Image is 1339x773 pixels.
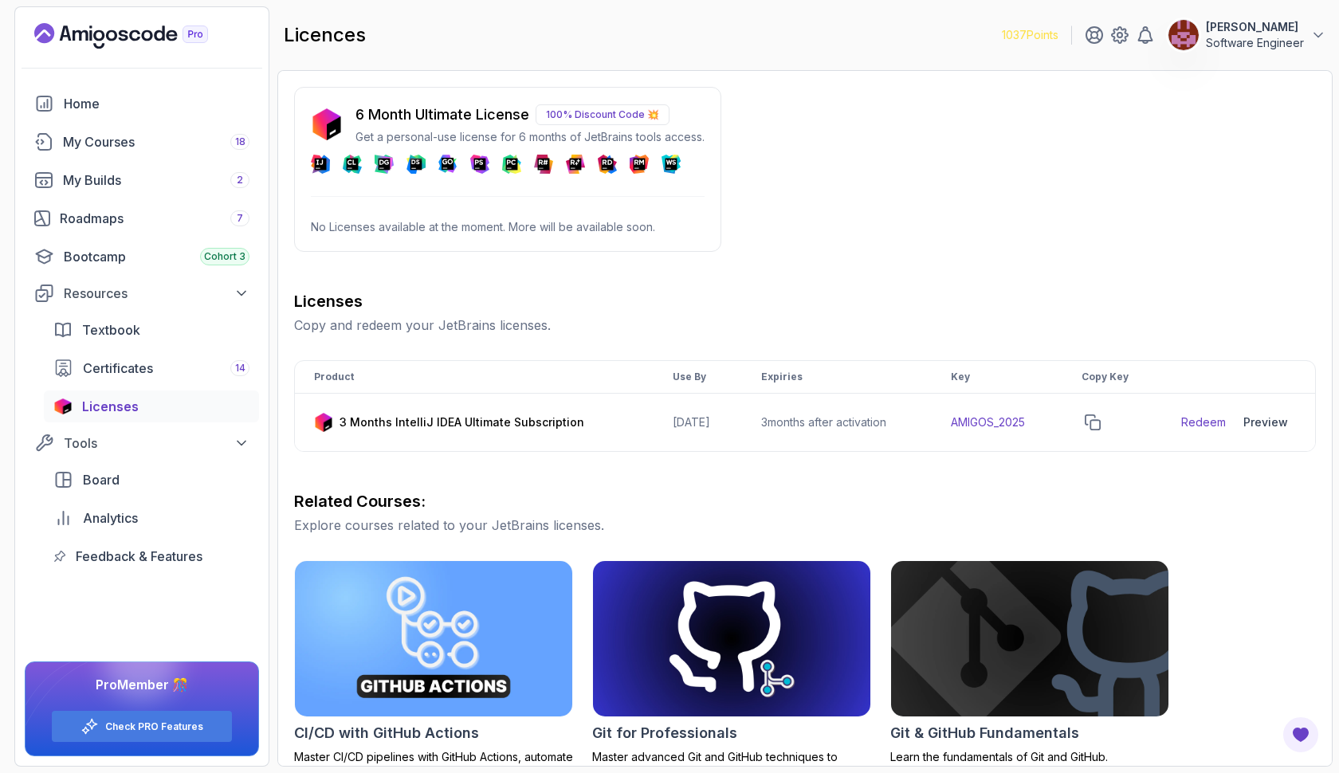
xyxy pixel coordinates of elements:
span: Feedback & Features [76,547,202,566]
a: Git & GitHub Fundamentals cardGit & GitHub FundamentalsLearn the fundamentals of Git and GitHub. [890,560,1169,765]
div: Preview [1243,414,1288,430]
span: 7 [237,212,243,225]
button: Preview [1235,406,1296,438]
a: feedback [44,540,259,572]
a: board [44,464,259,496]
button: Check PRO Features [51,710,233,743]
a: courses [25,126,259,158]
a: builds [25,164,259,196]
th: Expiries [742,361,933,394]
th: Copy Key [1062,361,1162,394]
button: user profile image[PERSON_NAME]Software Engineer [1168,19,1326,51]
img: CI/CD with GitHub Actions card [295,561,572,716]
img: Git & GitHub Fundamentals card [891,561,1168,716]
p: No Licenses available at the moment. More will be available soon. [311,219,705,235]
img: Git for Professionals card [593,561,870,716]
a: licenses [44,390,259,422]
th: Use By [654,361,742,394]
div: Resources [64,284,249,303]
div: Bootcamp [64,247,249,266]
span: Textbook [82,320,140,339]
span: Cohort 3 [204,250,245,263]
a: home [25,88,259,120]
p: 6 Month Ultimate License [355,104,529,126]
td: AMIGOS_2025 [932,394,1062,452]
h3: Related Courses: [294,490,1316,512]
td: 3 months after activation [742,394,933,452]
a: textbook [44,314,259,346]
p: Learn the fundamentals of Git and GitHub. [890,749,1169,765]
span: Licenses [82,397,139,416]
span: Certificates [83,359,153,378]
span: 2 [237,174,243,186]
h3: Licenses [294,290,1316,312]
p: 3 Months IntelliJ IDEA Ultimate Subscription [340,414,584,430]
th: Product [295,361,654,394]
p: Copy and redeem your JetBrains licenses. [294,316,1316,335]
div: My Courses [63,132,249,151]
div: My Builds [63,171,249,190]
td: [DATE] [654,394,742,452]
p: 1037 Points [1002,27,1058,43]
h2: Git for Professionals [592,722,737,744]
img: jetbrains icon [311,108,343,140]
th: Key [932,361,1062,394]
h2: licences [284,22,366,48]
p: 100% Discount Code 💥 [536,104,669,125]
a: certificates [44,352,259,384]
p: Get a personal-use license for 6 months of JetBrains tools access. [355,129,705,145]
p: [PERSON_NAME] [1206,19,1304,35]
a: Landing page [34,23,245,49]
button: Open Feedback Button [1282,716,1320,754]
h2: Git & GitHub Fundamentals [890,722,1079,744]
p: Software Engineer [1206,35,1304,51]
p: Explore courses related to your JetBrains licenses. [294,516,1316,535]
a: analytics [44,502,259,534]
div: Tools [64,434,249,453]
a: roadmaps [25,202,259,234]
button: copy-button [1082,411,1104,434]
button: Resources [25,279,259,308]
h2: CI/CD with GitHub Actions [294,722,479,744]
span: Board [83,470,120,489]
img: jetbrains icon [314,413,333,432]
span: 14 [235,362,245,375]
div: Roadmaps [60,209,249,228]
img: jetbrains icon [53,398,73,414]
span: Analytics [83,508,138,528]
a: Redeem [1181,414,1226,430]
div: Home [64,94,249,113]
img: user profile image [1168,20,1199,50]
a: Check PRO Features [105,720,203,733]
span: 18 [235,135,245,148]
button: Tools [25,429,259,457]
a: bootcamp [25,241,259,273]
